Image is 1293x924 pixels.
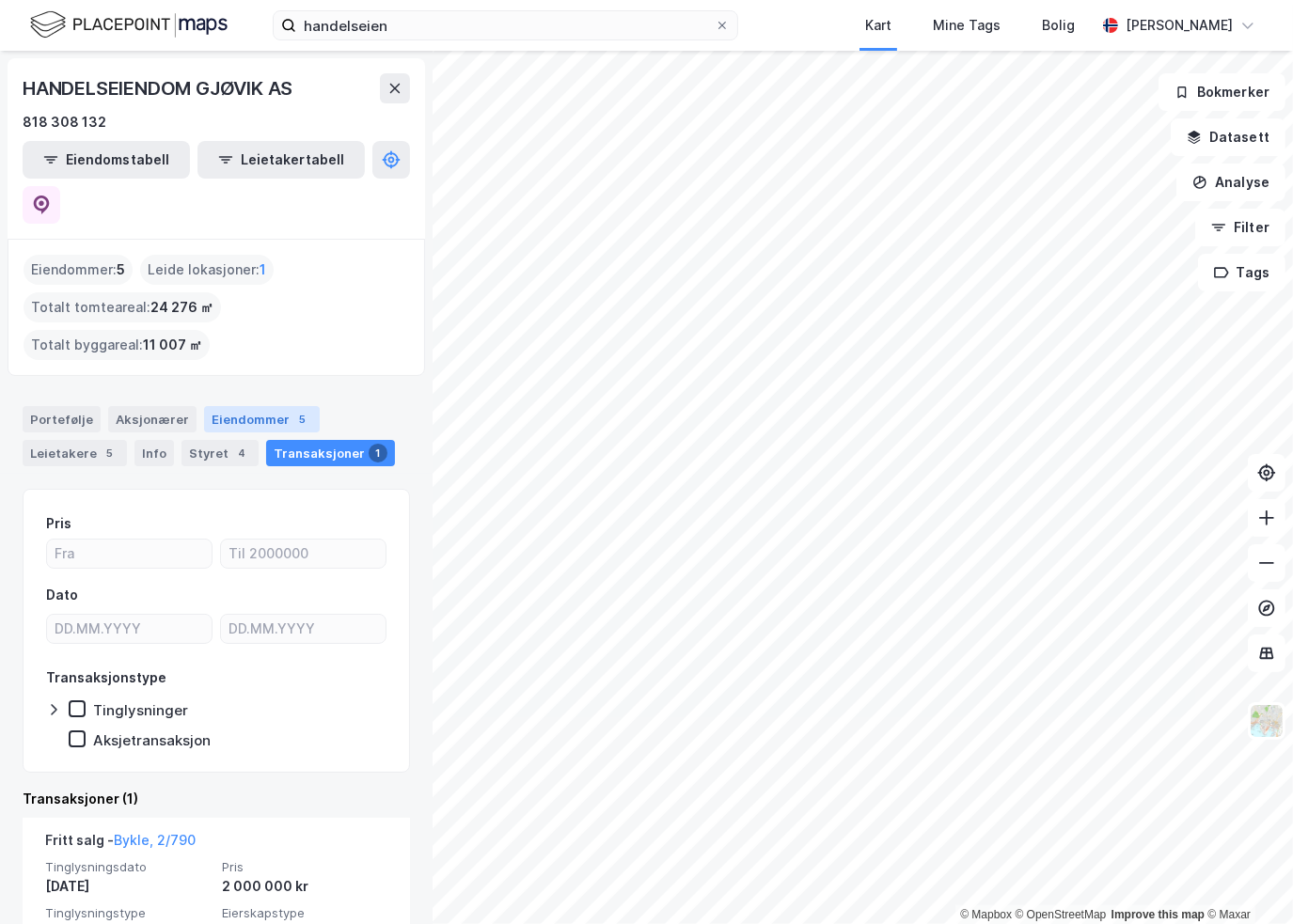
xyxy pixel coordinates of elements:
[293,410,312,429] div: 5
[266,440,395,466] div: Transaksjoner
[45,905,211,921] span: Tinglysningstype
[933,14,1001,37] div: Mine Tags
[369,444,387,462] div: 1
[260,258,266,281] span: 1
[1112,908,1205,921] a: Improve this map
[1176,164,1285,201] button: Analyse
[1249,703,1285,739] img: Z
[24,255,133,285] div: Eiendommer :
[221,540,386,568] input: Til 2000000
[1159,73,1285,111] button: Bokmerker
[108,406,197,432] div: Aksjonærer
[23,440,127,466] div: Leietakere
[45,859,211,875] span: Tinglysningsdato
[221,615,386,643] input: DD.MM.YYYY
[30,8,228,41] img: logo.f888ab2527a4732fd821a326f86c7f29.svg
[45,875,211,898] div: [DATE]
[23,111,106,133] div: 818 308 132
[47,615,212,643] input: DD.MM.YYYY
[1042,14,1075,37] div: Bolig
[222,859,387,875] span: Pris
[222,905,387,921] span: Eierskapstype
[46,584,78,606] div: Dato
[143,334,202,356] span: 11 007 ㎡
[45,829,196,859] div: Fritt salg -
[46,666,166,689] div: Transaksjonstype
[150,296,213,319] span: 24 276 ㎡
[1198,254,1285,291] button: Tags
[23,788,410,810] div: Transaksjoner (1)
[296,11,715,39] input: Søk på adresse, matrikkel, gårdeiere, leietakere eller personer
[24,330,210,360] div: Totalt byggareal :
[101,444,119,462] div: 5
[93,701,188,719] div: Tinglysninger
[865,14,891,37] div: Kart
[46,512,71,535] div: Pris
[1199,834,1293,924] iframe: Chat Widget
[960,908,1012,921] a: Mapbox
[24,292,221,322] div: Totalt tomteareal :
[23,406,101,432] div: Portefølje
[222,875,387,898] div: 2 000 000 kr
[47,540,212,568] input: Fra
[1195,209,1285,246] button: Filter
[134,440,174,466] div: Info
[1171,118,1285,156] button: Datasett
[23,141,190,179] button: Eiendomstabell
[117,258,125,281] span: 5
[181,440,259,466] div: Styret
[1016,908,1107,921] a: OpenStreetMap
[93,731,211,749] div: Aksjetransaksjon
[1126,14,1233,37] div: [PERSON_NAME]
[23,73,296,103] div: HANDELSEIENDOM GJØVIK AS
[197,141,365,179] button: Leietakertabell
[232,444,251,462] div: 4
[114,832,196,848] a: Bykle, 2/790
[140,255,274,285] div: Leide lokasjoner :
[204,406,320,432] div: Eiendommer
